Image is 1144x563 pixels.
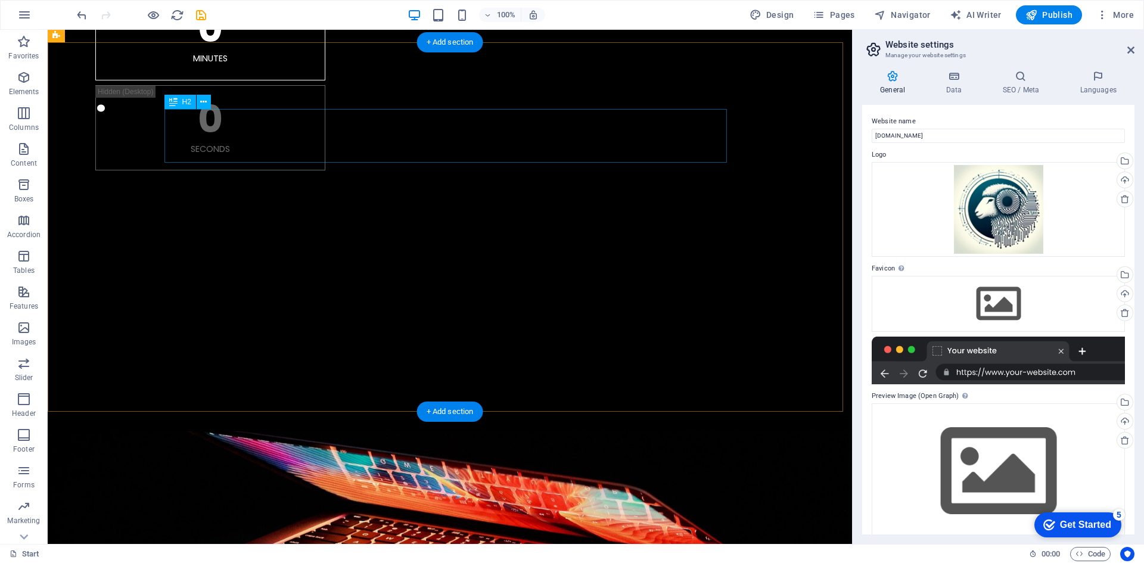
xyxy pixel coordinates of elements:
p: Images [12,337,36,347]
h4: Languages [1062,70,1134,95]
span: Pages [813,9,854,21]
span: Design [750,9,794,21]
p: Elements [9,87,39,97]
div: Get Started 5 items remaining, 0% complete [10,6,97,31]
div: Design (Ctrl+Alt+Y) [745,5,799,24]
button: undo [74,8,89,22]
button: reload [170,8,184,22]
p: Marketing [7,516,40,525]
p: Header [12,409,36,418]
div: + Add section [417,32,483,52]
span: : [1050,549,1052,558]
i: On resize automatically adjust zoom level to fit chosen device. [528,10,539,20]
button: Publish [1016,5,1082,24]
label: Website name [872,114,1125,129]
label: Favicon [872,262,1125,276]
button: save [194,8,208,22]
p: Tables [13,266,35,275]
h6: Session time [1029,547,1061,561]
div: 5 [88,2,100,14]
i: Save (Ctrl+S) [194,8,208,22]
div: Get Started [35,13,86,24]
a: Click to cancel selection. Double-click to open Pages [10,547,39,561]
span: H2 [182,98,191,105]
i: Undo: Edit headline (Ctrl+Z) [75,8,89,22]
div: + Add section [417,402,483,422]
p: Accordion [7,230,41,239]
h4: Data [928,70,984,95]
button: Design [745,5,799,24]
h2: Website settings [885,39,1134,50]
p: Features [10,301,38,311]
button: Navigator [869,5,935,24]
button: Usercentrics [1120,547,1134,561]
span: More [1096,9,1134,21]
button: More [1092,5,1139,24]
p: Boxes [14,194,34,204]
button: 100% [479,8,521,22]
h4: General [862,70,928,95]
div: Select files from the file manager, stock photos, or upload file(s) [872,276,1125,332]
span: AI Writer [950,9,1002,21]
button: Click here to leave preview mode and continue editing [146,8,160,22]
p: Forms [13,480,35,490]
span: 00 00 [1042,547,1060,561]
div: Logo_Ganadelia-2QzIbiyBUu0QoF3aRFGQSQ.png [872,162,1125,257]
p: Favorites [8,51,39,61]
button: Code [1070,547,1111,561]
div: Select files from the file manager, stock photos, or upload file(s) [872,403,1125,540]
i: Reload page [170,8,184,22]
p: Footer [13,444,35,454]
input: Name... [872,129,1125,143]
span: Publish [1025,9,1072,21]
button: AI Writer [945,5,1006,24]
button: Pages [808,5,859,24]
p: Content [11,158,37,168]
p: Columns [9,123,39,132]
h4: SEO / Meta [984,70,1062,95]
label: Preview Image (Open Graph) [872,389,1125,403]
h3: Manage your website settings [885,50,1111,61]
p: Slider [15,373,33,382]
span: Code [1075,547,1105,561]
label: Logo [872,148,1125,162]
span: Navigator [874,9,931,21]
h6: 100% [497,8,516,22]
